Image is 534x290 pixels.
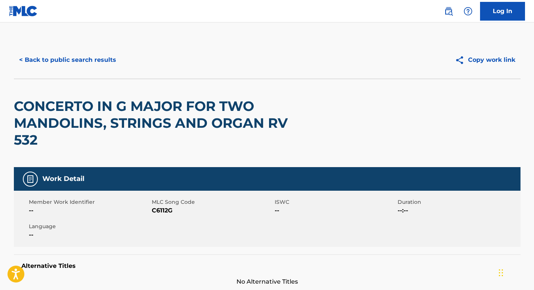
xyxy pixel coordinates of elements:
[152,206,273,215] span: C6112G
[398,206,519,215] span: --:--
[26,175,35,184] img: Work Detail
[14,98,318,148] h2: CONCERTO IN G MAJOR FOR TWO MANDOLINS, STRINGS AND ORGAN RV 532
[152,198,273,206] span: MLC Song Code
[398,198,519,206] span: Duration
[29,198,150,206] span: Member Work Identifier
[14,51,121,69] button: < Back to public search results
[480,2,525,21] a: Log In
[29,230,150,239] span: --
[29,206,150,215] span: --
[42,175,84,183] h5: Work Detail
[464,7,473,16] img: help
[499,262,503,284] div: Drag
[461,4,476,19] div: Help
[497,254,534,290] iframe: Chat Widget
[21,262,513,270] h5: Alternative Titles
[275,198,396,206] span: ISWC
[450,51,521,69] button: Copy work link
[9,6,38,16] img: MLC Logo
[444,7,453,16] img: search
[455,55,468,65] img: Copy work link
[275,206,396,215] span: --
[441,4,456,19] a: Public Search
[14,277,521,286] span: No Alternative Titles
[29,223,150,230] span: Language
